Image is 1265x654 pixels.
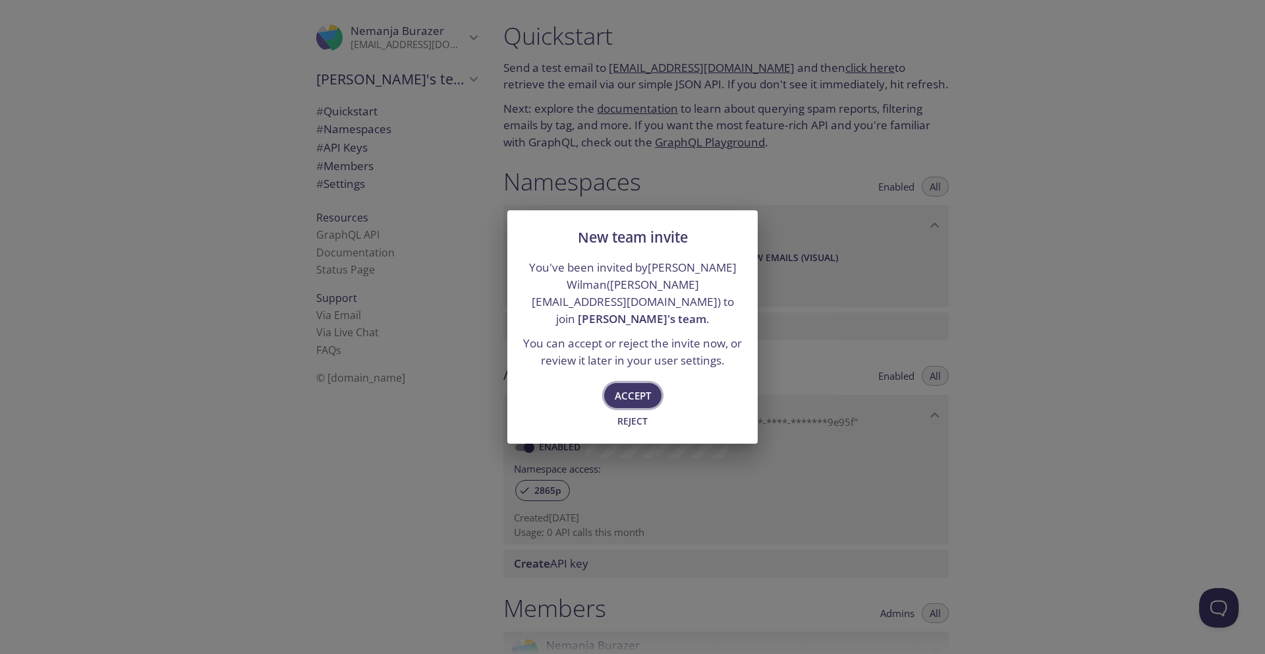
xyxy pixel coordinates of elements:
button: Reject [611,411,654,432]
span: Accept [615,387,651,404]
span: [PERSON_NAME]'s team [578,311,706,326]
a: [PERSON_NAME][EMAIL_ADDRESS][DOMAIN_NAME] [532,277,717,309]
span: Reject [615,413,650,429]
p: You can accept or reject the invite now, or review it later in your user settings. [523,335,742,369]
button: Accept [604,383,661,408]
p: You've been invited by [PERSON_NAME] Wilman ( ) to join . [523,259,742,327]
span: New team invite [578,227,688,247]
